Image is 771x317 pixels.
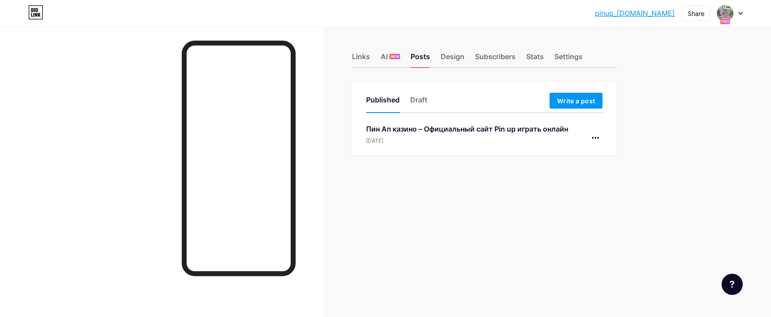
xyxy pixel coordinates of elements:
div: Design [441,51,464,67]
div: Пин Ап казино – Официальный сайт Pin up играть онлайн [366,124,568,134]
button: Write a post [550,93,603,109]
div: Share [688,9,704,18]
div: Settings [554,51,583,67]
div: Posts [411,51,430,67]
div: [DATE] [366,137,568,145]
div: Draft [410,94,427,110]
span: Write a post [557,97,595,105]
a: pinup_[DOMAIN_NAME] [595,8,675,19]
div: Subscribers [475,51,516,67]
div: AI [381,51,400,67]
div: Published [366,94,400,110]
span: NEW [391,54,399,59]
div: Stats [526,51,544,67]
div: Links [352,51,370,67]
img: p [717,5,734,22]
